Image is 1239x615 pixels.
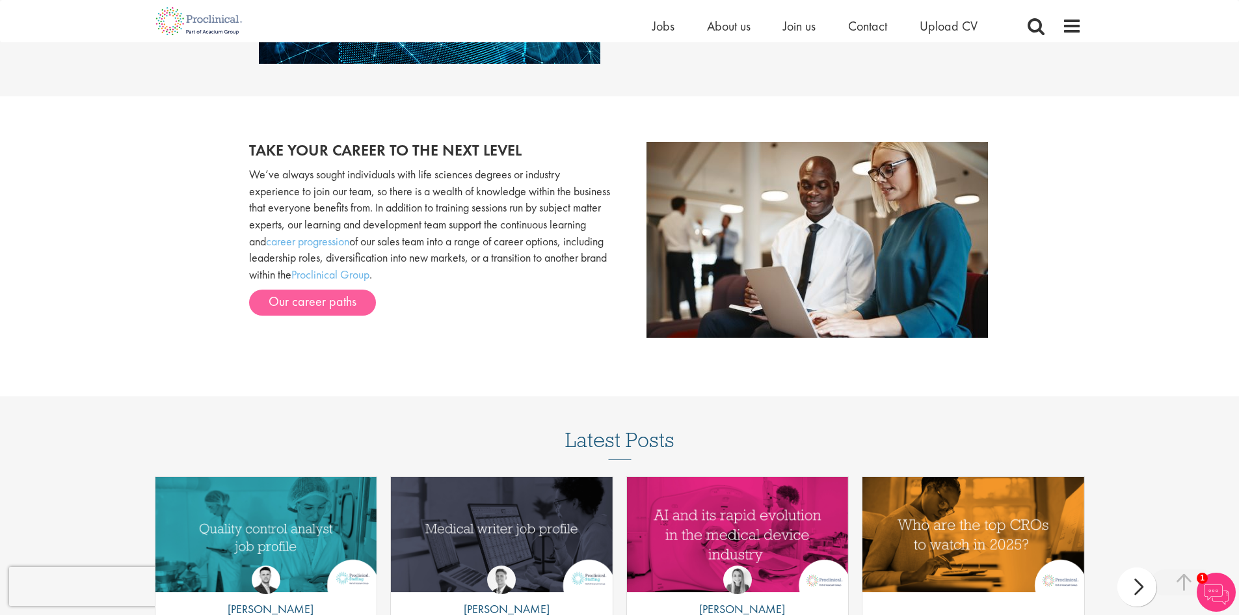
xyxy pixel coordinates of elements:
img: Joshua Godden [252,566,280,594]
a: Our career paths [249,290,376,316]
img: Hannah Burke [723,566,752,594]
div: next [1117,567,1156,607]
iframe: reCAPTCHA [9,567,176,606]
img: Top 10 CROs 2025 | Proclinical [862,477,1084,592]
a: About us [707,18,751,34]
img: quality control analyst job profile [155,477,377,592]
h3: Latest Posts [565,429,674,460]
a: Join us [783,18,816,34]
span: 1 [1197,573,1208,584]
a: Link to a post [862,477,1084,592]
a: Upload CV [920,18,978,34]
a: career progression [266,234,349,249]
a: Link to a post [391,477,613,592]
p: We’ve always sought individuals with life sciences degrees or industry experience to join our tea... [249,166,610,283]
a: Contact [848,18,887,34]
h2: Take your career to the next level [249,142,610,159]
a: Link to a post [627,477,849,592]
a: Proclinical Group [291,267,369,282]
a: Jobs [652,18,674,34]
img: Medical writer job profile [391,477,613,592]
img: Chatbot [1197,573,1236,612]
a: Link to a post [155,477,377,592]
img: AI and Its Impact on the Medical Device Industry | Proclinical [627,477,849,592]
img: George Watson [487,566,516,594]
